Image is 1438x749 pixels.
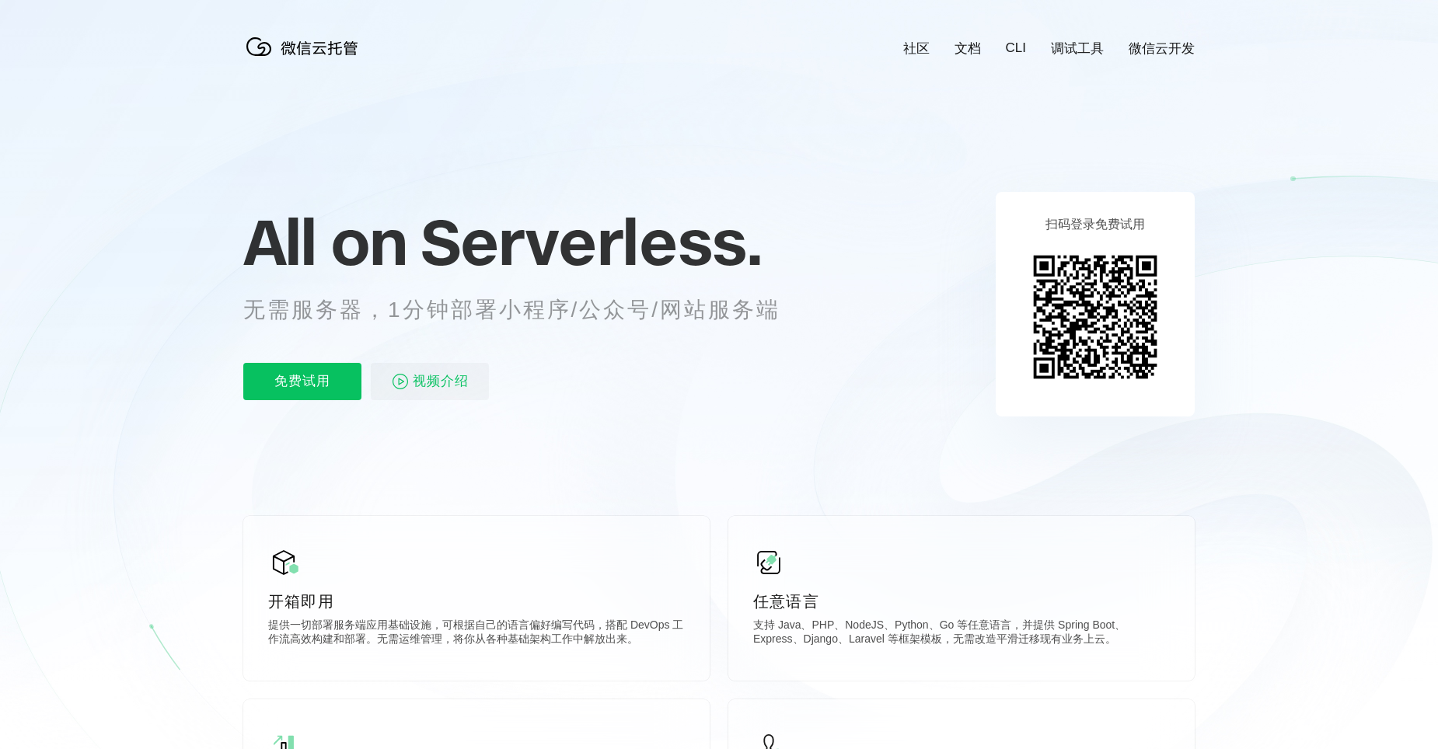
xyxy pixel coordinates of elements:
a: 文档 [955,40,981,57]
span: 视频介绍 [413,363,469,400]
a: 调试工具 [1051,40,1104,57]
img: video_play.svg [391,372,410,391]
p: 提供一切部署服务端应用基础设施，可根据自己的语言偏好编写代码，搭配 DevOps 工作流高效构建和部署。无需运维管理，将你从各种基础架构工作中解放出来。 [268,618,685,650]
p: 免费试用 [243,363,361,400]
img: 微信云托管 [243,31,368,62]
a: 微信云托管 [243,51,368,64]
p: 无需服务器，1分钟部署小程序/公众号/网站服务端 [243,294,809,326]
a: CLI [1006,40,1026,56]
p: 任意语言 [753,590,1170,612]
span: Serverless. [421,203,762,280]
p: 支持 Java、PHP、NodeJS、Python、Go 等任意语言，并提供 Spring Boot、Express、Django、Laravel 等框架模板，无需改造平滑迁移现有业务上云。 [753,618,1170,650]
a: 微信云开发 [1129,40,1195,57]
p: 扫码登录免费试用 [1045,217,1145,233]
span: All on [243,203,406,280]
p: 开箱即用 [268,590,685,612]
a: 社区 [903,40,930,57]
